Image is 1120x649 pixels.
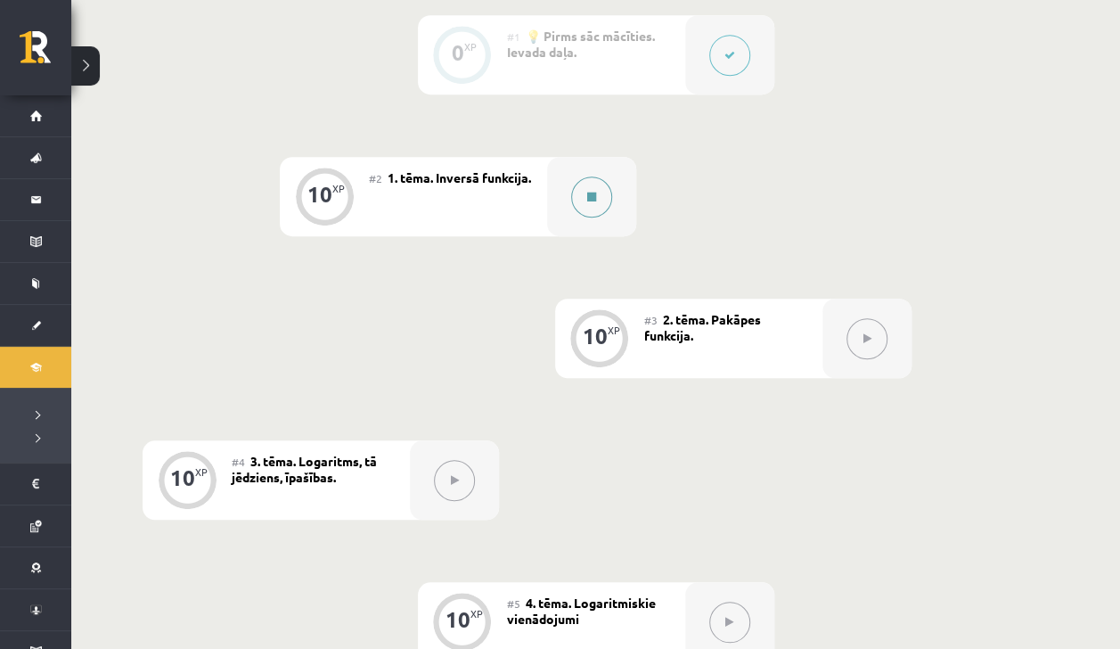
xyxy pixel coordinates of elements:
span: 4. tēma. Logaritmiskie vienādojumi [507,595,656,627]
div: XP [608,325,620,335]
span: #2 [369,171,382,185]
div: 0 [452,45,464,61]
div: 10 [170,470,195,486]
span: #3 [644,313,658,327]
div: 10 [307,186,332,202]
span: 2. tēma. Pakāpes funkcija. [644,311,761,343]
a: Rīgas 1. Tālmācības vidusskola [20,31,71,76]
div: XP [470,609,483,619]
span: 💡 Pirms sāc mācīties. Ievada daļa. [507,28,655,60]
span: 3. tēma. Logaritms, tā jēdziens, īpašības. [232,453,377,485]
span: #4 [232,455,245,469]
div: XP [332,184,345,193]
span: #5 [507,596,520,611]
div: 10 [446,612,470,628]
div: 10 [583,328,608,344]
div: XP [195,467,208,477]
div: XP [464,42,477,52]
span: #1 [507,29,520,44]
span: 1. tēma. Inversā funkcija. [388,169,531,185]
